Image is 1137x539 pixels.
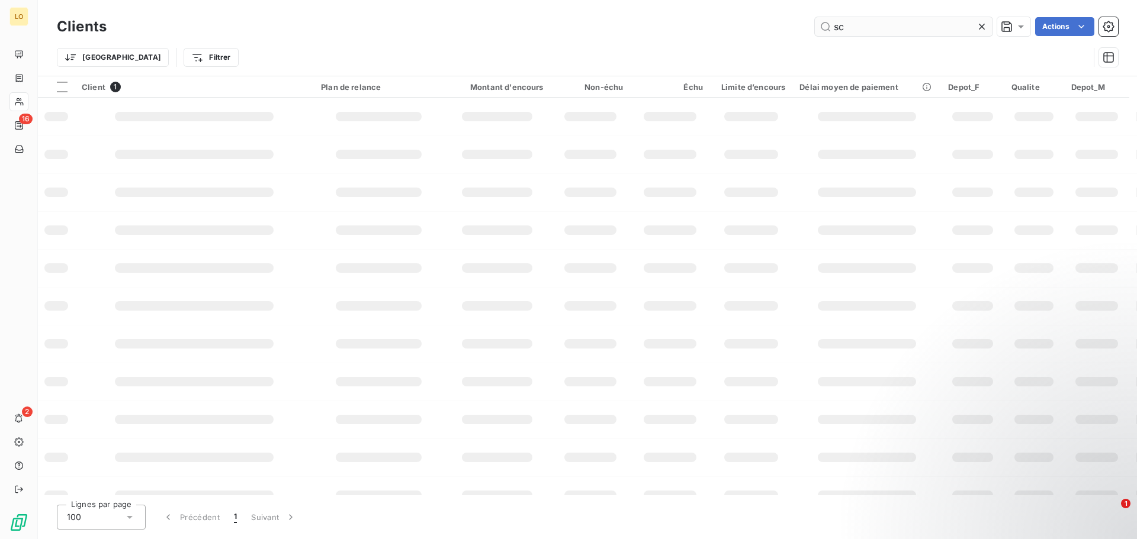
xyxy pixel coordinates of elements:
[227,505,244,530] button: 1
[1121,499,1130,508] span: 1
[19,114,33,124] span: 16
[22,406,33,417] span: 2
[1097,499,1125,527] iframe: Intercom live chat
[67,511,81,523] span: 100
[321,82,436,92] div: Plan de relance
[82,82,105,92] span: Client
[184,48,238,67] button: Filtrer
[1071,82,1123,92] div: Depot_M
[244,505,304,530] button: Suivant
[900,424,1137,507] iframe: Intercom notifications message
[155,505,227,530] button: Précédent
[451,82,544,92] div: Montant d'encours
[717,82,785,92] div: Limite d’encours
[57,16,107,37] h3: Clients
[637,82,703,92] div: Échu
[558,82,624,92] div: Non-échu
[948,82,997,92] div: Depot_F
[799,82,934,92] div: Délai moyen de paiement
[110,82,121,92] span: 1
[1011,82,1057,92] div: Qualite
[1035,17,1094,36] button: Actions
[57,48,169,67] button: [GEOGRAPHIC_DATA]
[9,513,28,532] img: Logo LeanPay
[815,17,993,36] input: Rechercher
[234,511,237,523] span: 1
[9,7,28,26] div: LO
